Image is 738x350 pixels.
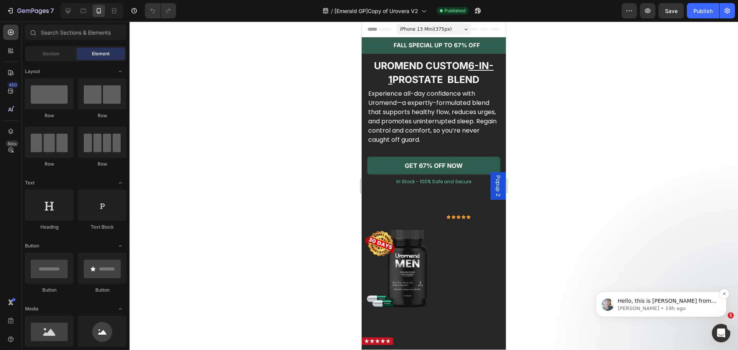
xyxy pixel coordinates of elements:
[362,22,506,350] iframe: Design area
[114,303,126,315] span: Toggle open
[3,3,57,18] button: 7
[25,224,73,231] div: Heading
[33,62,133,69] p: Message from Annie, sent 19h ago
[114,240,126,252] span: Toggle open
[17,55,30,68] img: Profile image for Annie
[145,3,176,18] div: Undo/Redo
[25,287,73,294] div: Button
[728,312,734,318] span: 1
[50,6,54,15] p: 7
[25,112,73,119] div: Row
[78,287,126,294] div: Button
[43,50,59,57] span: Section
[658,3,684,18] button: Save
[25,161,73,168] div: Row
[135,46,145,56] button: Dismiss notification
[25,25,126,40] input: Search Sections & Elements
[334,7,418,15] span: [Emerald GP]Copy of Urovera V2
[25,68,40,75] span: Layout
[693,7,713,15] div: Publish
[687,3,719,18] button: Publish
[444,7,465,14] span: Published
[33,55,133,145] span: Hello, this is [PERSON_NAME] from GemPages again. I wanted to follow up with you to confirm if yo...
[331,7,333,15] span: /
[78,224,126,231] div: Text Block
[665,8,678,14] span: Save
[7,82,18,88] div: 450
[25,179,35,186] span: Text
[92,50,110,57] span: Element
[25,242,39,249] span: Button
[25,305,38,312] span: Media
[12,48,142,74] div: message notification from Annie, 19h ago. Hello, this is Annie from GemPages again. I wanted to f...
[712,324,730,342] iframe: Intercom live chat
[114,177,126,189] span: Toggle open
[78,161,126,168] div: Row
[114,65,126,78] span: Toggle open
[584,243,738,329] iframe: Intercom notifications message
[78,112,126,119] div: Row
[6,141,18,147] div: Beta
